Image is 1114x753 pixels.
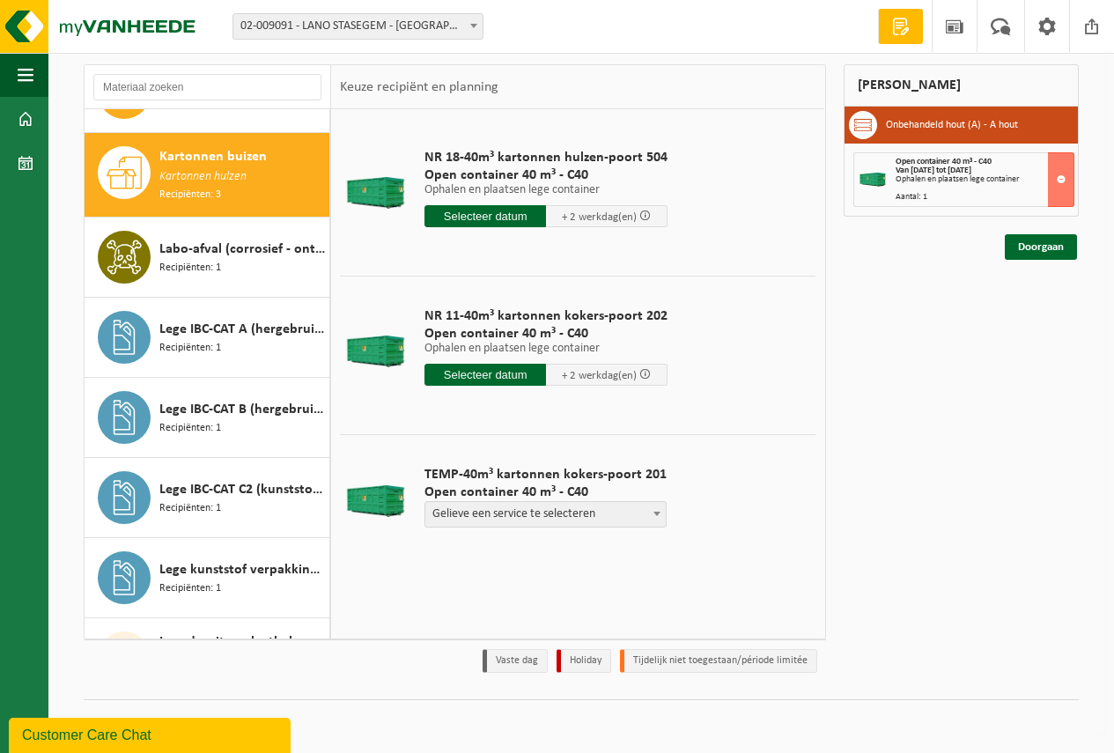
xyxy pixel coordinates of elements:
[844,64,1080,107] div: [PERSON_NAME]
[424,364,546,386] input: Selecteer datum
[886,111,1018,139] h3: Onbehandeld hout (A) - A hout
[85,538,330,618] button: Lege kunststof verpakkingen van gevaarlijke stoffen Recipiënten: 1
[85,218,330,298] button: Labo-afval (corrosief - ontvlambaar) Recipiënten: 1
[562,211,637,223] span: + 2 werkdag(en)
[159,340,221,357] span: Recipiënten: 1
[483,649,548,673] li: Vaste dag
[557,649,611,673] li: Holiday
[159,420,221,437] span: Recipiënten: 1
[425,502,666,527] span: Gelieve een service te selecteren
[424,149,668,166] span: NR 18-40m³ kartonnen hulzen-poort 504
[159,167,247,187] span: Kartonnen hulzen
[159,399,325,420] span: Lege IBC-CAT B (hergebruik na reiniging, 2e keuze)
[424,343,668,355] p: Ophalen en plaatsen lege container
[424,501,667,528] span: Gelieve een service te selecteren
[159,187,221,203] span: Recipiënten: 3
[159,500,221,517] span: Recipiënten: 1
[896,157,992,166] span: Open container 40 m³ - C40
[159,260,221,277] span: Recipiënten: 1
[159,559,325,580] span: Lege kunststof verpakkingen van gevaarlijke stoffen
[93,74,321,100] input: Materiaal zoeken
[424,484,667,501] span: Open container 40 m³ - C40
[620,649,817,673] li: Tijdelijk niet toegestaan/période limitée
[233,14,483,39] span: 02-009091 - LANO STASEGEM - HARELBEKE
[159,580,221,597] span: Recipiënten: 1
[159,239,325,260] span: Labo-afval (corrosief - ontvlambaar)
[85,618,330,703] button: Low density polyethyleen (LDPE) folie, los, naturel
[424,184,668,196] p: Ophalen en plaatsen lege container
[896,166,971,175] strong: Van [DATE] tot [DATE]
[896,193,1074,202] div: Aantal: 1
[159,479,325,500] span: Lege IBC-CAT C2 (kunststof blaas verbranden)
[85,133,330,218] button: Kartonnen buizen Kartonnen hulzen Recipiënten: 3
[331,65,507,109] div: Keuze recipiënt en planning
[159,319,325,340] span: Lege IBC-CAT A (hergebruik na wassen, 1e keuze, als nieuw)
[424,166,668,184] span: Open container 40 m³ - C40
[424,205,546,227] input: Selecteer datum
[424,466,667,484] span: TEMP-40m³ kartonnen kokers-poort 201
[85,378,330,458] button: Lege IBC-CAT B (hergebruik na reiniging, 2e keuze) Recipiënten: 1
[896,175,1074,184] div: Ophalen en plaatsen lege container
[424,307,668,325] span: NR 11-40m³ kartonnen kokers-poort 202
[85,298,330,378] button: Lege IBC-CAT A (hergebruik na wassen, 1e keuze, als nieuw) Recipiënten: 1
[562,370,637,381] span: + 2 werkdag(en)
[85,458,330,538] button: Lege IBC-CAT C2 (kunststof blaas verbranden) Recipiënten: 1
[159,146,267,167] span: Kartonnen buizen
[159,631,325,653] span: Low density polyethyleen (LDPE) folie, los, naturel
[9,714,294,753] iframe: chat widget
[1005,234,1077,260] a: Doorgaan
[424,325,668,343] span: Open container 40 m³ - C40
[232,13,483,40] span: 02-009091 - LANO STASEGEM - HARELBEKE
